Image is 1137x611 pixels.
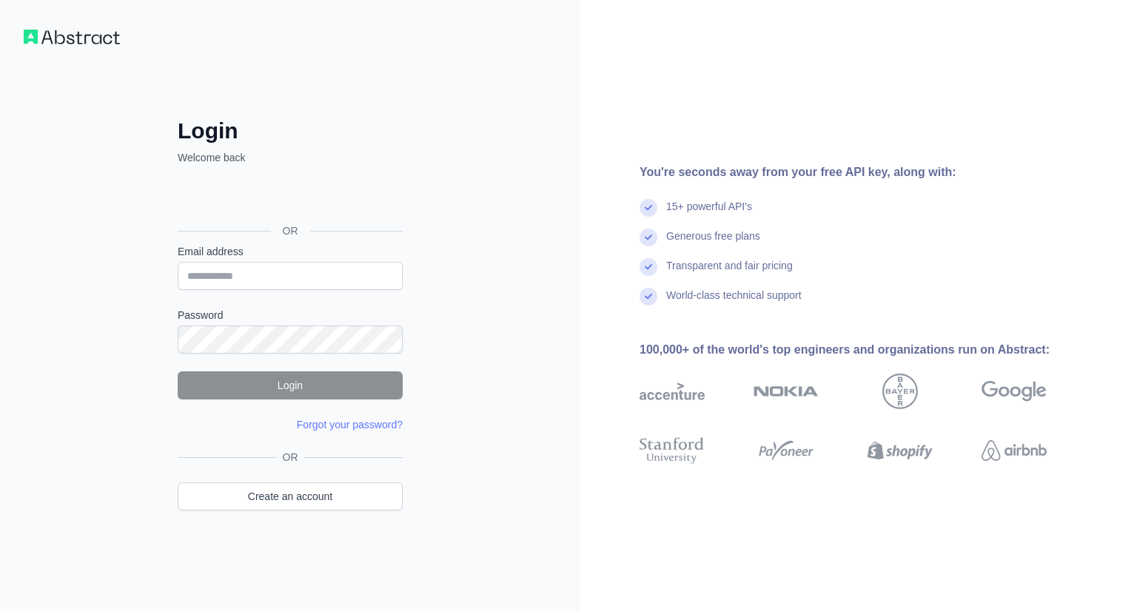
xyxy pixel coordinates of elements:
[666,288,802,317] div: World-class technical support
[277,450,304,465] span: OR
[178,118,403,144] h2: Login
[640,288,657,305] img: check mark
[754,434,819,467] img: payoneer
[297,419,403,431] a: Forgot your password?
[170,181,407,214] iframe: Sign in with Google Button
[178,482,403,510] a: Create an account
[178,150,403,165] p: Welcome back
[640,434,705,467] img: stanford university
[666,199,752,229] div: 15+ powerful API's
[982,374,1047,409] img: google
[666,258,793,288] div: Transparent and fair pricing
[868,434,933,467] img: shopify
[271,223,310,238] span: OR
[640,341,1094,359] div: 100,000+ of the world's top engineers and organizations run on Abstract:
[882,374,918,409] img: bayer
[982,434,1047,467] img: airbnb
[178,371,403,399] button: Login
[178,244,403,259] label: Email address
[640,163,1094,181] div: You're seconds away from your free API key, along with:
[24,30,120,44] img: Workflow
[666,229,760,258] div: Generous free plans
[640,199,657,217] img: check mark
[178,308,403,323] label: Password
[754,374,819,409] img: nokia
[640,258,657,276] img: check mark
[640,374,705,409] img: accenture
[640,229,657,246] img: check mark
